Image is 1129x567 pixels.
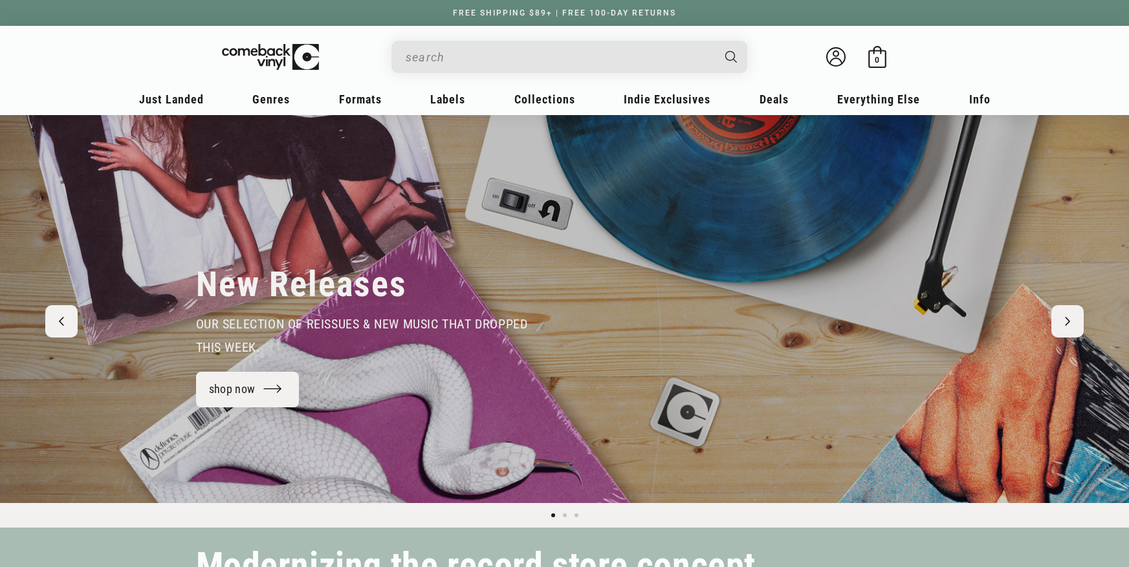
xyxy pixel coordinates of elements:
[714,41,749,73] button: Search
[760,92,789,106] span: Deals
[624,92,710,106] span: Indie Exclusives
[339,92,382,106] span: Formats
[837,92,920,106] span: Everything Else
[547,509,559,521] button: Load slide 1 of 3
[406,44,712,70] input: search
[571,509,582,521] button: Load slide 3 of 3
[430,92,465,106] span: Labels
[559,509,571,521] button: Load slide 2 of 3
[391,41,747,73] div: Search
[139,92,204,106] span: Just Landed
[252,92,290,106] span: Genres
[196,263,407,306] h2: New Releases
[1051,305,1084,337] button: Next slide
[514,92,575,106] span: Collections
[969,92,991,106] span: Info
[440,8,689,17] a: FREE SHIPPING $89+ | FREE 100-DAY RETURNS
[875,55,879,65] span: 0
[196,372,300,407] a: shop now
[196,316,528,355] span: our selection of reissues & new music that dropped this week.
[45,305,78,337] button: Previous slide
